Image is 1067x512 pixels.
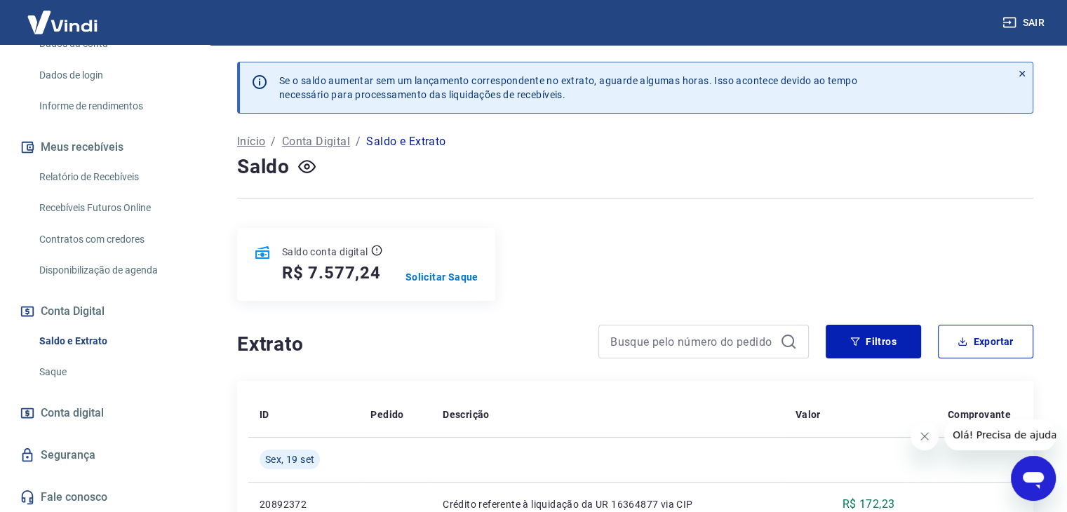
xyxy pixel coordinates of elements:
[34,194,193,222] a: Recebíveis Futuros Online
[1011,456,1056,501] iframe: Botão para abrir a janela de mensagens
[260,407,269,422] p: ID
[356,133,361,150] p: /
[237,133,265,150] a: Início
[1000,10,1050,36] button: Sair
[34,61,193,90] a: Dados de login
[271,133,276,150] p: /
[366,133,445,150] p: Saldo e Extrato
[34,256,193,285] a: Disponibilização de agenda
[260,497,348,511] p: 20892372
[282,262,381,284] h5: R$ 7.577,24
[443,407,490,422] p: Descrição
[948,407,1011,422] p: Comprovante
[34,225,193,254] a: Contratos com credores
[443,497,772,511] p: Crédito referente à liquidação da UR 16364877 via CIP
[17,440,193,471] a: Segurança
[237,330,582,358] h4: Extrato
[938,325,1033,358] button: Exportar
[34,163,193,191] a: Relatório de Recebíveis
[17,132,193,163] button: Meus recebíveis
[826,325,921,358] button: Filtros
[17,1,108,43] img: Vindi
[34,327,193,356] a: Saldo e Extrato
[282,133,350,150] a: Conta Digital
[265,452,314,466] span: Sex, 19 set
[796,407,821,422] p: Valor
[370,407,403,422] p: Pedido
[17,296,193,327] button: Conta Digital
[282,245,368,259] p: Saldo conta digital
[279,74,857,102] p: Se o saldo aumentar sem um lançamento correspondente no extrato, aguarde algumas horas. Isso acon...
[34,92,193,121] a: Informe de rendimentos
[911,422,939,450] iframe: Fechar mensagem
[237,153,290,181] h4: Saldo
[405,270,478,284] a: Solicitar Saque
[41,403,104,423] span: Conta digital
[34,358,193,386] a: Saque
[944,419,1056,450] iframe: Mensagem da empresa
[8,10,118,21] span: Olá! Precisa de ajuda?
[17,398,193,429] a: Conta digital
[610,331,774,352] input: Busque pelo número do pedido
